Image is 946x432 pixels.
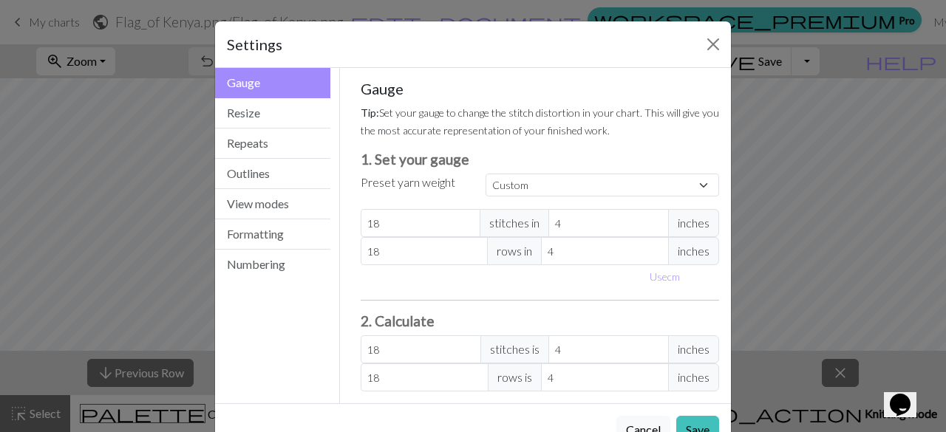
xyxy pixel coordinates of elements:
[643,265,687,288] button: Usecm
[215,128,330,159] button: Repeats
[215,250,330,279] button: Numbering
[668,335,719,363] span: inches
[480,209,549,237] span: stitches in
[361,106,379,119] strong: Tip:
[480,335,549,363] span: stitches is
[668,237,719,265] span: inches
[227,33,282,55] h5: Settings
[361,106,719,137] small: Set your gauge to change the stitch distortion in your chart. This will give you the most accurat...
[701,32,725,56] button: Close
[215,68,330,98] button: Gauge
[215,189,330,219] button: View modes
[361,312,720,329] h3: 2. Calculate
[215,98,330,128] button: Resize
[668,209,719,237] span: inches
[487,237,542,265] span: rows in
[215,159,330,189] button: Outlines
[215,219,330,250] button: Formatting
[488,363,542,391] span: rows is
[668,363,719,391] span: inches
[361,80,720,97] h5: Gauge
[361,151,720,168] h3: 1. Set your gauge
[361,174,455,191] label: Preset yarn weight
[884,373,931,417] iframe: chat widget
